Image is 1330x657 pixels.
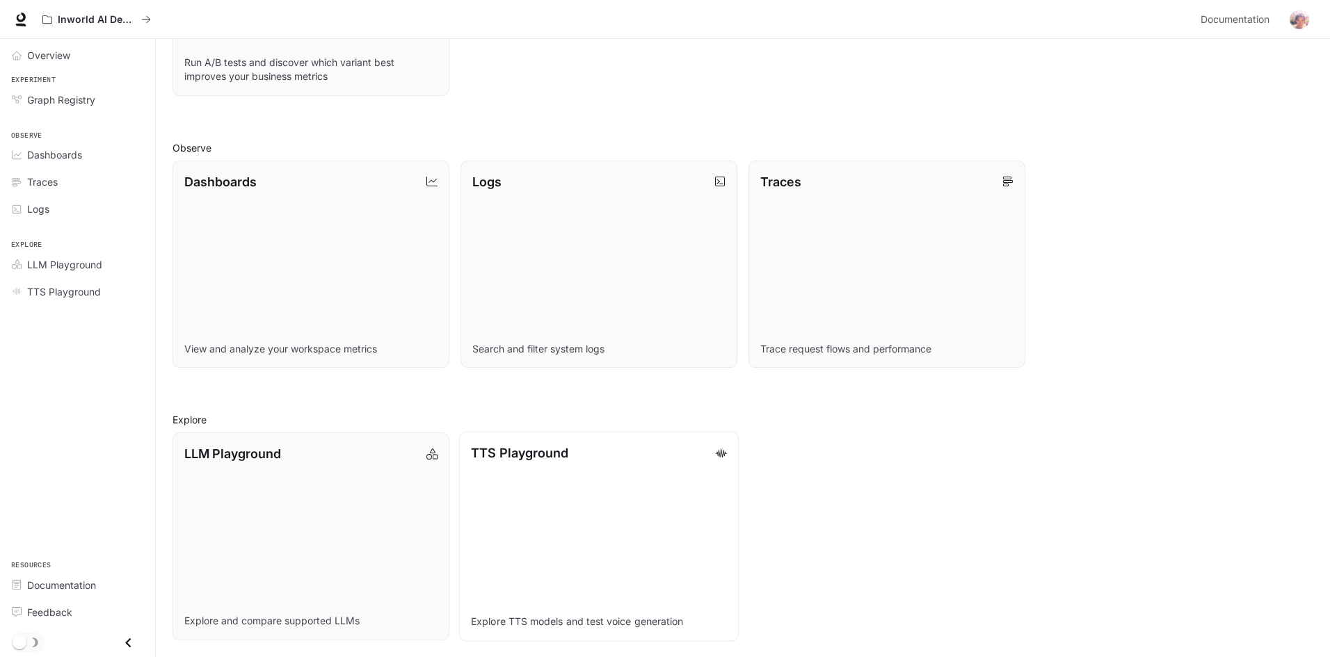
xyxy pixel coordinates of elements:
[27,578,96,592] span: Documentation
[1290,10,1309,29] img: User avatar
[1195,6,1280,33] a: Documentation
[6,143,150,167] a: Dashboards
[472,342,726,356] p: Search and filter system logs
[27,605,72,619] span: Feedback
[6,43,150,67] a: Overview
[27,202,49,216] span: Logs
[173,412,1313,427] h2: Explore
[472,172,502,191] p: Logs
[27,284,101,299] span: TTS Playground
[27,175,58,189] span: Traces
[27,257,102,272] span: LLM Playground
[471,615,727,629] p: Explore TTS models and test voice generation
[184,342,438,356] p: View and analyze your workspace metrics
[760,172,801,191] p: Traces
[6,573,150,597] a: Documentation
[27,48,70,63] span: Overview
[460,161,737,368] a: LogsSearch and filter system logs
[113,628,144,657] button: Close drawer
[6,88,150,112] a: Graph Registry
[184,614,438,628] p: Explore and compare supported LLMs
[471,444,568,462] p: TTS Playground
[748,161,1025,368] a: TracesTrace request flows and performance
[6,600,150,624] a: Feedback
[6,279,150,304] a: TTS Playground
[6,170,150,194] a: Traces
[13,634,26,649] span: Dark mode toggle
[1285,6,1313,33] button: User avatar
[459,432,739,641] a: TTS PlaygroundExplore TTS models and test voice generation
[6,252,150,277] a: LLM Playground
[173,140,1313,155] h2: Observe
[173,432,449,640] a: LLM PlaygroundExplore and compare supported LLMs
[27,92,95,107] span: Graph Registry
[6,197,150,221] a: Logs
[27,147,82,162] span: Dashboards
[760,342,1013,356] p: Trace request flows and performance
[184,56,438,83] p: Run A/B tests and discover which variant best improves your business metrics
[36,6,157,33] button: All workspaces
[1201,11,1269,29] span: Documentation
[58,14,136,26] p: Inworld AI Demos
[184,172,257,191] p: Dashboards
[173,161,449,368] a: DashboardsView and analyze your workspace metrics
[184,444,281,463] p: LLM Playground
